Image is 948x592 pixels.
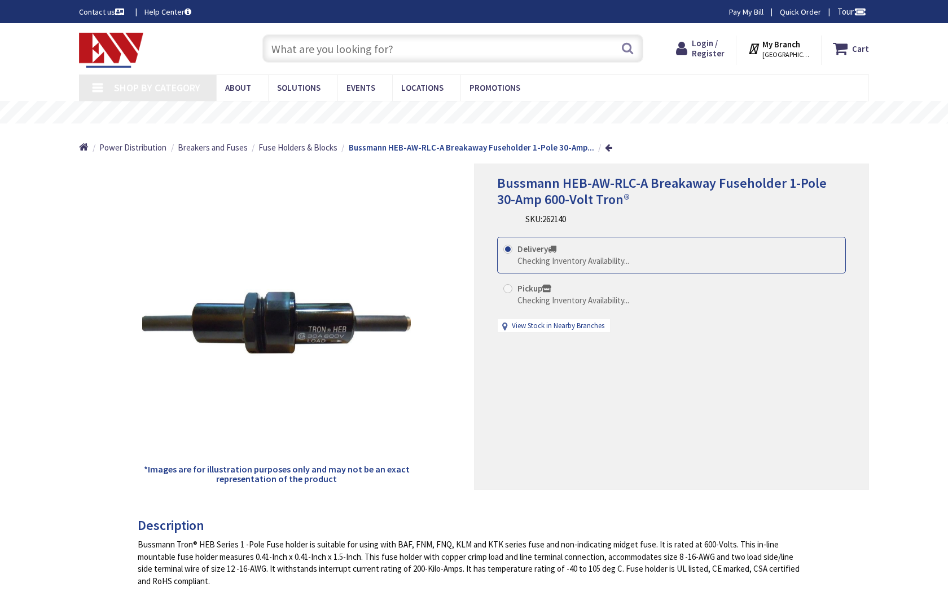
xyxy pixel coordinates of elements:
[837,6,866,17] span: Tour
[780,6,821,17] a: Quick Order
[79,33,143,68] img: Electrical Wholesalers, Inc.
[99,142,166,153] a: Power Distribution
[138,538,802,587] div: Bussmann Tron® HEB Series 1 -Pole Fuse holder is suitable for using with BAF, FNM, FNQ, KLM and K...
[676,38,725,59] a: Login / Register
[517,255,629,267] div: Checking Inventory Availability...
[692,38,725,59] span: Login / Register
[381,107,587,119] rs-layer: Free Same Day Pickup at 19 Locations
[517,283,551,294] strong: Pickup
[525,213,566,225] div: SKU:
[517,294,629,306] div: Checking Inventory Availability...
[512,321,604,332] a: View Stock in Nearby Branches
[262,34,643,63] input: What are you looking for?
[762,50,810,59] span: [GEOGRAPHIC_DATA], [GEOGRAPHIC_DATA]
[349,142,594,153] strong: Bussmann HEB-AW-RLC-A Breakaway Fuseholder 1-Pole 30-Amp...
[178,142,248,153] a: Breakers and Fuses
[833,38,869,59] a: Cart
[142,465,411,484] h5: *Images are for illustration purposes only and may not be an exact representation of the product
[517,244,556,254] strong: Delivery
[144,6,191,17] a: Help Center
[542,214,566,224] span: 262140
[762,39,800,50] strong: My Branch
[401,82,444,93] span: Locations
[114,81,200,94] span: Shop By Category
[497,174,827,208] span: Bussmann HEB-AW-RLC-A Breakaway Fuseholder 1-Pole 30-Amp 600-Volt Tron®
[729,6,763,17] a: Pay My Bill
[142,187,411,456] img: Bussmann HEB-AW-RLC-A Breakaway Fuseholder 1-Pole 30-Amp 600-Volt Tron®
[748,38,810,59] div: My Branch [GEOGRAPHIC_DATA], [GEOGRAPHIC_DATA]
[138,518,802,533] h3: Description
[258,142,337,153] a: Fuse Holders & Blocks
[79,6,126,17] a: Contact us
[852,38,869,59] strong: Cart
[346,82,375,93] span: Events
[469,82,520,93] span: Promotions
[277,82,321,93] span: Solutions
[225,82,251,93] span: About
